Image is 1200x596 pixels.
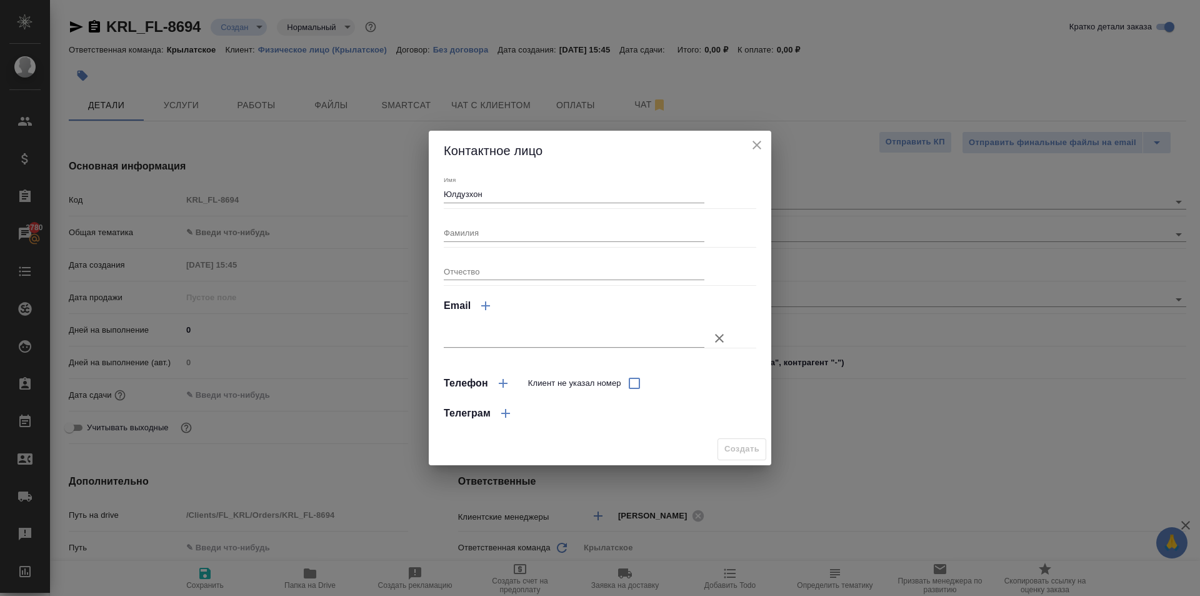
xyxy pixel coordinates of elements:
span: Клиент не указал номер [528,377,621,390]
h4: Телеграм [444,406,491,421]
label: Имя [444,176,456,183]
h4: Email [444,298,471,313]
h4: Телефон [444,376,488,391]
button: close [747,136,766,154]
button: Добавить [491,398,521,428]
span: Контактное лицо [444,144,542,158]
button: Добавить [471,291,501,321]
button: Добавить [488,368,518,398]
